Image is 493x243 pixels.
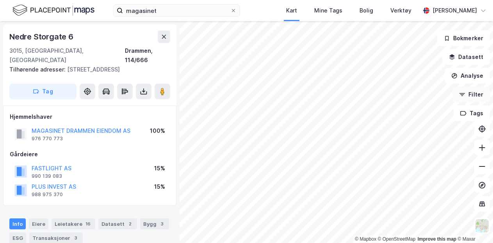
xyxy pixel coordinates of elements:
[355,236,376,242] a: Mapbox
[9,65,164,74] div: [STREET_ADDRESS]
[418,236,456,242] a: Improve this map
[390,6,411,15] div: Verktøy
[442,49,490,65] button: Datasett
[9,30,75,43] div: Nedre Storgate 6
[10,112,170,121] div: Hjemmelshaver
[98,218,137,229] div: Datasett
[150,126,165,136] div: 100%
[12,4,94,17] img: logo.f888ab2527a4732fd821a326f86c7f29.svg
[9,46,125,65] div: 3015, [GEOGRAPHIC_DATA], [GEOGRAPHIC_DATA]
[32,173,62,179] div: 990 139 083
[360,6,373,15] div: Bolig
[10,150,170,159] div: Gårdeiere
[9,66,67,73] span: Tilhørende adresser:
[140,218,169,229] div: Bygg
[29,218,48,229] div: Eiere
[126,220,134,228] div: 2
[32,191,63,198] div: 988 975 370
[9,218,26,229] div: Info
[72,234,80,242] div: 3
[154,164,165,173] div: 15%
[158,220,166,228] div: 3
[454,105,490,121] button: Tags
[123,5,230,16] input: Søk på adresse, matrikkel, gårdeiere, leietakere eller personer
[154,182,165,191] div: 15%
[378,236,416,242] a: OpenStreetMap
[445,68,490,84] button: Analyse
[432,6,477,15] div: [PERSON_NAME]
[314,6,342,15] div: Mine Tags
[454,205,493,243] iframe: Chat Widget
[286,6,297,15] div: Kart
[32,136,63,142] div: 976 770 773
[84,220,92,228] div: 16
[52,218,95,229] div: Leietakere
[125,46,170,65] div: Drammen, 114/666
[9,84,77,99] button: Tag
[454,205,493,243] div: Kontrollprogram for chat
[452,87,490,102] button: Filter
[437,30,490,46] button: Bokmerker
